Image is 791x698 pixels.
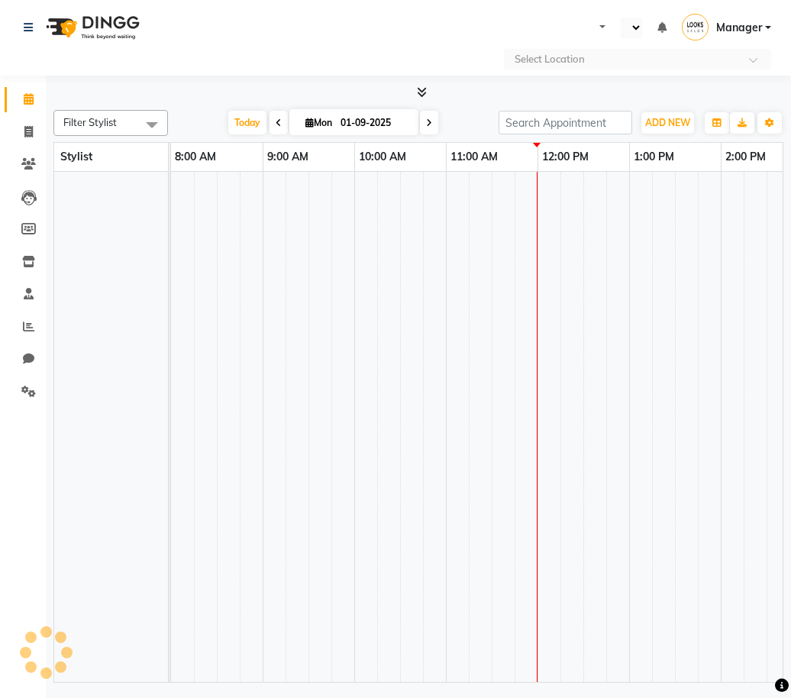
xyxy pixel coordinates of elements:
input: 2025-09-01 [336,111,412,134]
span: ADD NEW [645,117,690,128]
div: Select Location [515,52,585,67]
span: Mon [302,117,336,128]
a: 8:00 AM [171,146,220,168]
span: Stylist [60,150,92,163]
img: logo [39,6,144,49]
span: Today [228,111,266,134]
a: 10:00 AM [355,146,410,168]
button: ADD NEW [641,112,694,134]
a: 11:00 AM [447,146,502,168]
a: 9:00 AM [263,146,312,168]
a: 12:00 PM [538,146,592,168]
input: Search Appointment [499,111,632,134]
span: Filter Stylist [63,116,117,128]
a: 1:00 PM [630,146,678,168]
a: 2:00 PM [722,146,770,168]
